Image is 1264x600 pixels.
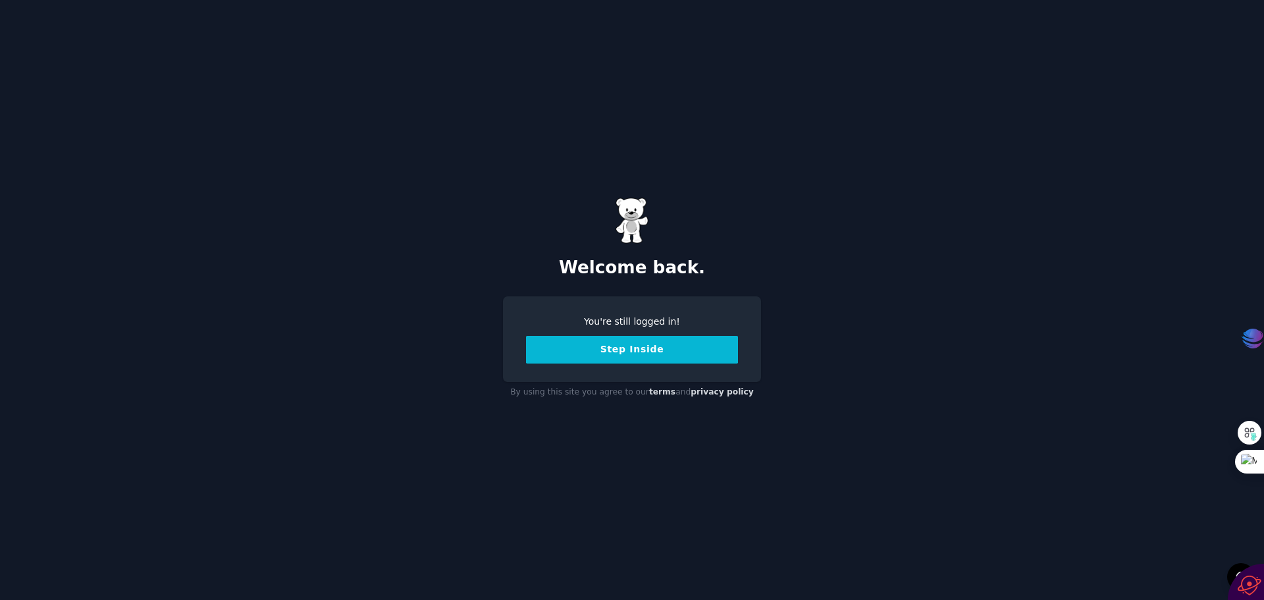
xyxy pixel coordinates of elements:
[616,198,648,244] img: Gummy Bear
[503,382,761,403] div: By using this site you agree to our and
[1242,326,1264,350] img: svg+xml;base64,PHN2ZyB3aWR0aD0iMzQiIGhlaWdodD0iMzQiIHZpZXdCb3g9IjAgMCAzNCAzNCIgZmlsbD0ibm9uZSIgeG...
[526,344,738,354] a: Step Inside
[526,336,738,364] button: Step Inside
[649,387,675,396] a: terms
[691,387,754,396] a: privacy policy
[526,315,738,329] div: You're still logged in!
[503,258,761,279] h2: Welcome back.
